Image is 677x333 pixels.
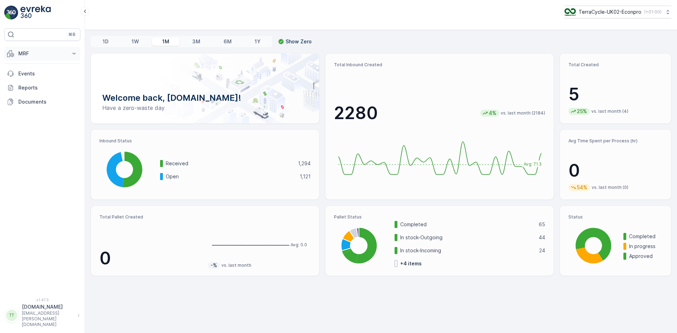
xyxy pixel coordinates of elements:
[592,185,628,190] p: vs. last month (0)
[568,138,663,144] p: Avg Time Spent per Process (hr)
[4,303,80,327] button: TT[DOMAIN_NAME][EMAIL_ADDRESS][PERSON_NAME][DOMAIN_NAME]
[18,50,66,57] p: MRF
[4,67,80,81] a: Events
[286,38,312,45] p: Show Zero
[300,173,311,180] p: 1,121
[132,38,139,45] p: 1W
[539,234,545,241] p: 44
[255,38,261,45] p: 1Y
[102,92,308,104] p: Welcome back, [DOMAIN_NAME]!
[99,214,202,220] p: Total Pallet Created
[4,47,80,61] button: MRF
[22,310,74,327] p: [EMAIL_ADDRESS][PERSON_NAME][DOMAIN_NAME]
[221,263,251,268] p: vs. last month
[334,214,545,220] p: Pallet Status
[162,38,169,45] p: 1M
[4,6,18,20] img: logo
[103,38,109,45] p: 1D
[568,62,663,68] p: Total Created
[400,260,422,267] p: + 4 items
[565,8,576,16] img: terracycle_logo_wKaHoWT.png
[166,173,295,180] p: Open
[568,214,663,220] p: Status
[644,9,661,15] p: ( +01:00 )
[334,103,378,124] p: 2280
[568,84,663,105] p: 5
[568,160,663,181] p: 0
[579,8,641,16] p: TerraCycle-UK02-Econpro
[99,138,311,144] p: Inbound Status
[488,110,497,117] p: 4%
[501,110,545,116] p: vs. last month (2184)
[166,160,293,167] p: Received
[576,184,588,191] p: 54%
[298,160,311,167] p: 1,294
[591,109,628,114] p: vs. last month (4)
[629,233,663,240] p: Completed
[400,221,534,228] p: Completed
[400,247,535,254] p: In stock-Incoming
[4,95,80,109] a: Documents
[68,32,75,37] p: ⌘B
[629,243,663,250] p: In progress
[20,6,51,20] img: logo_light-DOdMpM7g.png
[224,38,232,45] p: 6M
[4,81,80,95] a: Reports
[334,62,545,68] p: Total Inbound Created
[576,108,588,115] p: 25%
[629,253,663,260] p: Approved
[18,84,78,91] p: Reports
[210,262,218,269] p: -%
[400,234,534,241] p: In stock-Outgoing
[539,221,545,228] p: 65
[6,310,17,321] div: TT
[102,104,308,112] p: Have a zero-waste day
[22,303,74,310] p: [DOMAIN_NAME]
[192,38,200,45] p: 3M
[4,298,80,302] span: v 1.47.3
[18,70,78,77] p: Events
[565,6,671,18] button: TerraCycle-UK02-Econpro(+01:00)
[99,248,202,269] p: 0
[18,98,78,105] p: Documents
[539,247,545,254] p: 24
